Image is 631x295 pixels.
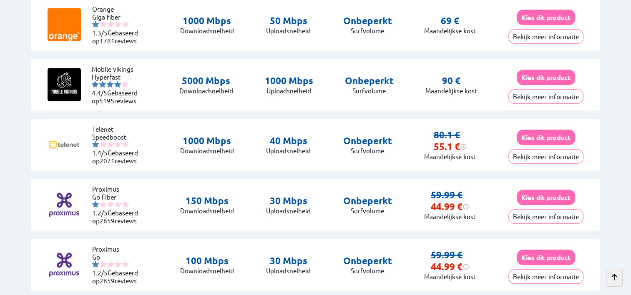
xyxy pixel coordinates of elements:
[180,15,234,27] p: 1000 Mbps
[266,147,311,155] p: Uploadsnelheid
[92,193,142,201] li: Go Fiber
[107,81,113,87] img: starnr3
[92,185,142,193] li: Proximus
[115,201,121,207] img: starnr4
[115,261,121,267] img: starnr4
[92,201,99,207] img: starnr1
[431,249,463,260] s: 59.99 €
[100,277,115,285] span: 2659
[460,143,467,150] img: information
[107,201,114,207] img: starnr3
[48,68,81,101] img: Logo of Mobile vikings
[266,27,311,35] p: Uploadsnelheid
[431,201,469,212] div: 44.99 €
[107,21,114,27] img: starnr3
[343,195,392,207] p: Onbeperkt
[424,212,476,220] p: Maandelijkse kost
[48,248,81,281] img: Logo of Proximus
[180,135,234,147] p: 1000 Mbps
[92,89,107,97] span: 4.4/5
[100,157,115,165] span: 2071
[508,149,583,164] button: Bekijk meer informatie
[508,92,583,100] a: Bekijk meer informatie
[100,37,115,45] span: 1781
[92,253,142,261] li: Go
[517,193,575,201] a: Kies dit product
[92,13,142,21] li: Giga fiber
[180,255,234,267] p: 100 Mbps
[266,15,311,27] p: 50 Mbps
[508,32,583,40] a: Bekijk meer informatie
[343,207,392,215] p: Surfvolume
[343,27,392,35] p: Surfvolume
[431,189,463,200] s: 59.99 €
[424,272,476,280] p: Maandelijkse kost
[122,21,129,27] img: starnr5
[100,261,106,267] img: starnr2
[343,15,392,27] p: Onbeperkt
[114,81,121,87] img: starnr4
[92,65,142,73] li: Mobile vikings
[115,141,121,147] img: starnr4
[99,81,106,87] img: starnr2
[424,152,476,160] p: Maandelijkse kost
[463,263,469,270] img: information
[179,75,233,87] p: 5000 Mbps
[92,149,142,165] li: Gebaseerd op reviews
[122,201,129,207] img: starnr5
[266,255,311,267] p: 30 Mbps
[107,141,114,147] img: starnr3
[266,135,311,147] p: 40 Mbps
[517,130,575,145] button: Kies dit product
[517,250,575,265] button: Kies dit product
[92,269,142,285] li: Gebaseerd op reviews
[508,29,583,44] button: Bekijk meer informatie
[122,261,129,267] img: starnr5
[92,21,99,27] img: starnr1
[48,128,81,161] img: Logo of Telenet
[343,135,392,147] p: Onbeperkt
[517,13,575,21] a: Kies dit product
[92,125,142,133] li: Telenet
[441,15,459,27] p: 69 €
[343,255,392,267] p: Onbeperkt
[92,261,99,267] img: starnr1
[92,149,108,157] span: 1.4/5
[92,141,99,147] img: starnr1
[48,8,81,41] img: Logo of Orange
[434,129,460,140] s: 80.1 €
[343,267,392,275] p: Surfvolume
[92,5,142,13] li: Orange
[107,261,114,267] img: starnr3
[180,267,234,275] p: Downloadsnelheid
[92,133,142,141] li: Speedboost
[508,209,583,224] button: Bekijk meer informatie
[100,201,106,207] img: starnr2
[180,147,234,155] p: Downloadsnelheid
[100,141,106,147] img: starnr2
[92,269,108,277] span: 1.2/5
[508,269,583,284] button: Bekijk meer informatie
[100,21,106,27] img: starnr2
[92,89,142,105] li: Gebaseerd op reviews
[92,29,142,45] li: Gebaseerd op reviews
[344,87,393,95] p: Surfvolume
[463,203,469,210] img: information
[265,75,313,87] p: 1000 Mbps
[180,27,234,35] p: Downloadsnelheid
[99,97,114,105] span: 5195
[92,245,142,253] li: Proximus
[115,21,121,27] img: starnr4
[442,75,460,87] p: 90 €
[517,253,575,261] a: Kies dit product
[424,27,476,35] p: Maandelijkse kost
[517,70,575,85] button: Kies dit product
[180,195,234,207] p: 150 Mbps
[343,147,392,155] p: Surfvolume
[434,141,467,152] div: 55.1 €
[266,267,311,275] p: Uploadsnelheid
[425,87,477,95] p: Maandelijkse kost
[508,152,583,160] a: Bekijk meer informatie
[180,207,234,215] p: Downloadsnelheid
[92,209,108,217] span: 1.2/5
